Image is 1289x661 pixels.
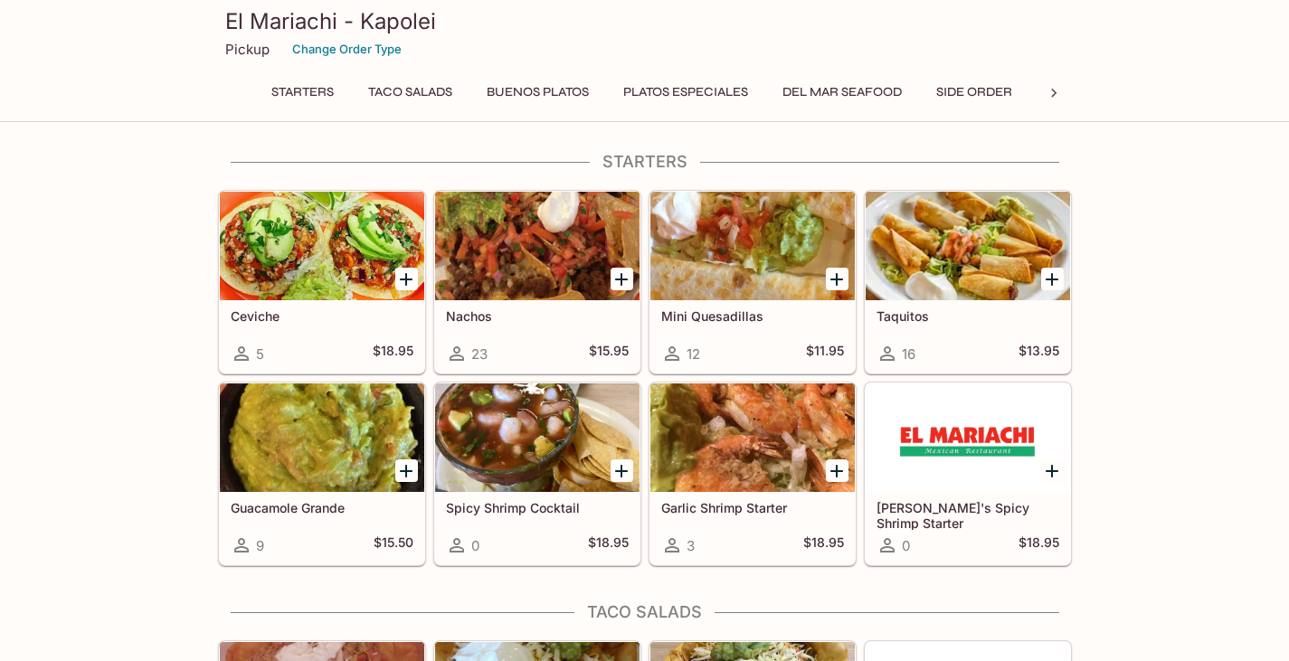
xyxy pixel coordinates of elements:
[395,459,418,482] button: Add Guacamole Grande
[225,41,270,58] p: Pickup
[471,345,488,363] span: 23
[219,191,425,373] a: Ceviche5$18.95
[613,80,758,105] button: Platos Especiales
[588,534,629,556] h5: $18.95
[446,308,629,324] h5: Nachos
[1041,268,1064,290] button: Add Taquitos
[902,537,910,554] span: 0
[434,191,640,373] a: Nachos23$15.95
[261,80,344,105] button: Starters
[1019,343,1059,364] h5: $13.95
[231,500,413,515] h5: Guacamole Grande
[866,192,1070,300] div: Taquitos
[435,383,640,492] div: Spicy Shrimp Cocktail
[1041,459,1064,482] button: Add Chuy's Spicy Shrimp Starter
[687,537,695,554] span: 3
[866,383,1070,492] div: Chuy's Spicy Shrimp Starter
[649,382,856,565] a: Garlic Shrimp Starter3$18.95
[220,383,424,492] div: Guacamole Grande
[806,343,844,364] h5: $11.95
[284,35,410,63] button: Change Order Type
[220,192,424,300] div: Ceviche
[218,152,1072,172] h4: Starters
[826,459,848,482] button: Add Garlic Shrimp Starter
[256,345,264,363] span: 5
[865,191,1071,373] a: Taquitos16$13.95
[225,7,1065,35] h3: El Mariachi - Kapolei
[219,382,425,565] a: Guacamole Grande9$15.50
[902,345,915,363] span: 16
[611,268,633,290] button: Add Nachos
[477,80,599,105] button: Buenos Platos
[446,500,629,515] h5: Spicy Shrimp Cocktail
[358,80,462,105] button: Taco Salads
[589,343,629,364] h5: $15.95
[231,308,413,324] h5: Ceviche
[661,500,844,515] h5: Garlic Shrimp Starter
[650,383,855,492] div: Garlic Shrimp Starter
[434,382,640,565] a: Spicy Shrimp Cocktail0$18.95
[395,268,418,290] button: Add Ceviche
[649,191,856,373] a: Mini Quesadillas12$11.95
[661,308,844,324] h5: Mini Quesadillas
[877,500,1059,530] h5: [PERSON_NAME]'s Spicy Shrimp Starter
[435,192,640,300] div: Nachos
[687,345,700,363] span: 12
[865,382,1071,565] a: [PERSON_NAME]'s Spicy Shrimp Starter0$18.95
[877,308,1059,324] h5: Taquitos
[803,534,844,556] h5: $18.95
[471,537,479,554] span: 0
[256,537,264,554] span: 9
[926,80,1022,105] button: Side Order
[650,192,855,300] div: Mini Quesadillas
[1019,534,1059,556] h5: $18.95
[611,459,633,482] button: Add Spicy Shrimp Cocktail
[374,534,413,556] h5: $15.50
[826,268,848,290] button: Add Mini Quesadillas
[772,80,912,105] button: Del Mar Seafood
[218,602,1072,622] h4: Taco Salads
[373,343,413,364] h5: $18.95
